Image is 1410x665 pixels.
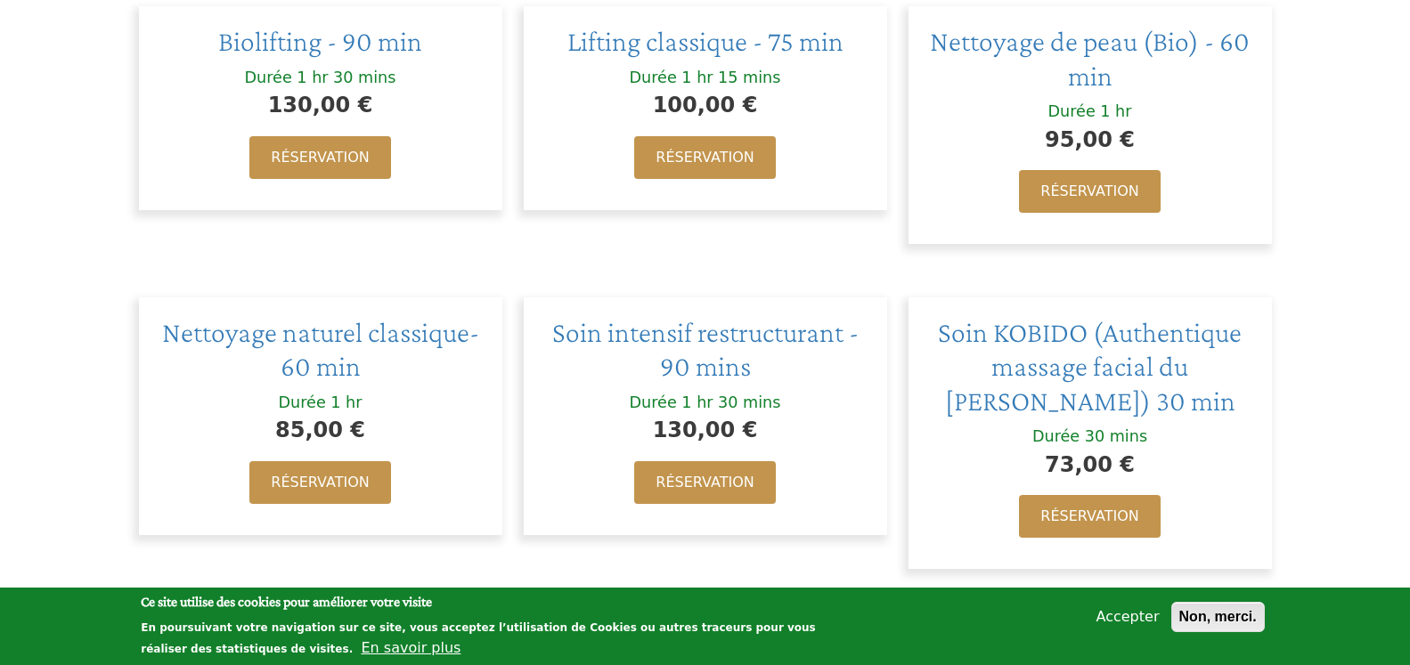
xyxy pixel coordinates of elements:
[297,68,395,88] div: 1 hr 30 mins
[1019,170,1160,213] a: Réservation
[141,592,818,612] h2: Ce site utilise des cookies pour améliorer votre visite
[249,136,390,179] a: Réservation
[938,316,1242,417] a: Soin KOBIDO (Authentique massage facial du [PERSON_NAME]) 30 min
[552,316,859,382] a: Soin intensif restructurant - 90 mins
[1019,495,1160,538] a: Réservation
[162,316,479,382] a: Nettoyage naturel classique- 60 min
[1032,426,1080,447] div: Durée
[141,621,815,655] p: En poursuivant votre navigation sur ce site, vous acceptez l’utilisation de Cookies ou autres tra...
[245,68,292,88] div: Durée
[926,448,1254,482] div: 73,00 €
[1089,606,1167,628] button: Accepter
[361,637,460,659] button: En savoir plus
[542,413,869,447] div: 130,00 €
[634,136,775,179] a: Réservation
[249,461,390,504] a: Réservation
[567,25,844,57] a: Lifting classique - 75 min
[1085,426,1147,447] div: 30 mins
[1100,101,1131,122] div: 1 hr
[157,88,485,122] div: 130,00 €
[218,25,422,57] a: Biolifting - 90 min
[330,393,362,413] div: 1 hr
[542,88,869,122] div: 100,00 €
[630,68,677,88] div: Durée
[1048,101,1096,122] div: Durée
[279,393,326,413] div: Durée
[681,68,780,88] div: 1 hr 15 mins
[1171,602,1265,632] button: Non, merci.
[157,413,485,447] div: 85,00 €
[926,123,1254,157] div: 95,00 €
[634,461,775,504] a: Réservation
[930,25,1250,91] a: Nettoyage de peau (Bio) - 60 min
[681,393,780,413] div: 1 hr 30 mins
[630,393,677,413] div: Durée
